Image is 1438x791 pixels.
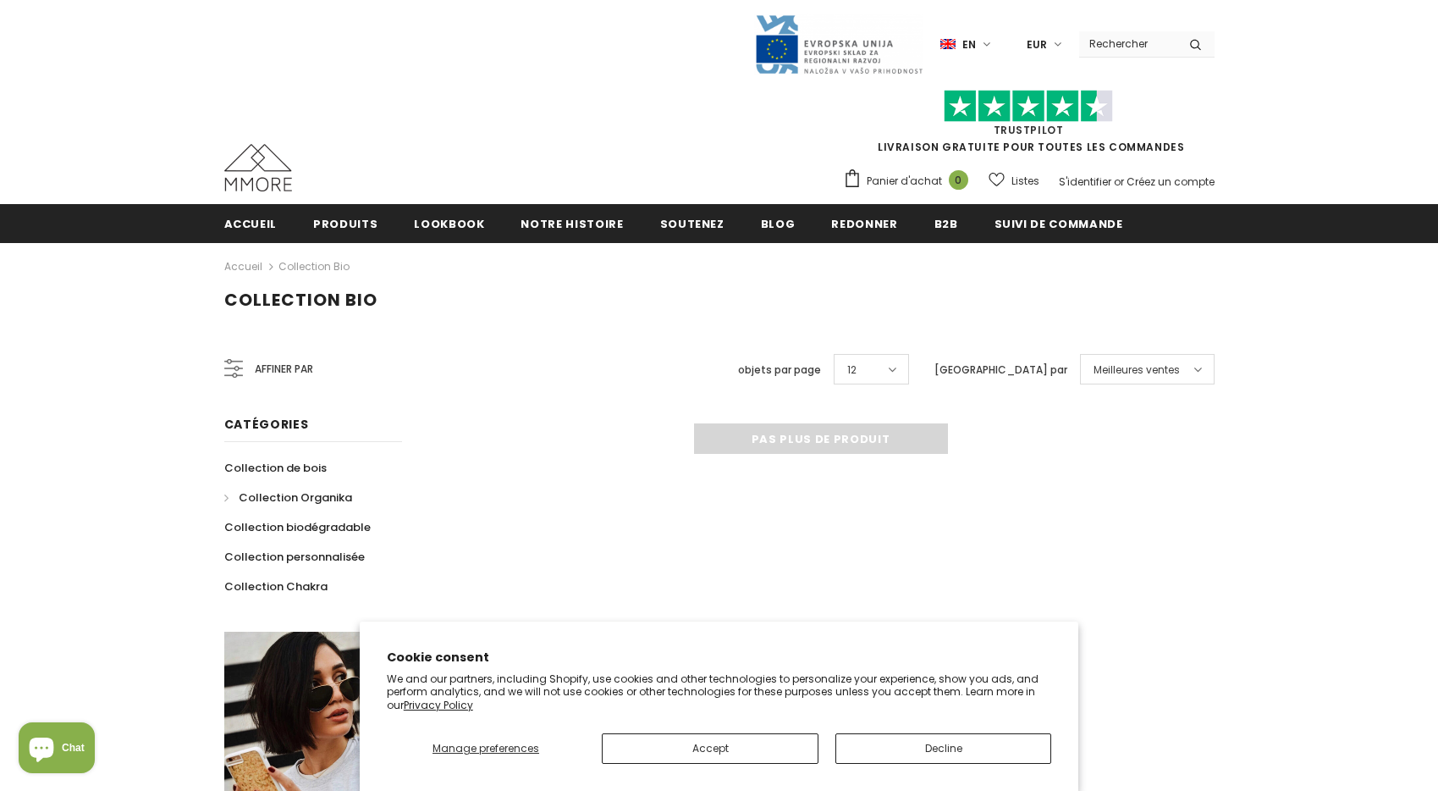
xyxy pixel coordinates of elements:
[949,170,968,190] span: 0
[313,204,377,242] a: Produits
[224,512,371,542] a: Collection biodégradable
[224,460,327,476] span: Collection de bois
[835,733,1051,764] button: Decline
[831,216,897,232] span: Redonner
[224,453,327,483] a: Collection de bois
[1059,174,1111,189] a: S'identifier
[847,362,857,379] span: 12
[761,204,796,242] a: Blog
[994,204,1123,242] a: Suivi de commande
[867,173,942,190] span: Panier d'achat
[224,204,278,242] a: Accueil
[934,216,958,232] span: B2B
[224,578,328,595] span: Collection Chakra
[843,169,977,194] a: Panier d'achat 0
[224,572,328,601] a: Collection Chakra
[660,204,725,242] a: soutenez
[255,360,313,379] span: Affiner par
[224,549,365,565] span: Collection personnalisée
[224,257,262,277] a: Accueil
[989,166,1039,196] a: Listes
[521,204,623,242] a: Notre histoire
[754,36,923,51] a: Javni Razpis
[1011,173,1039,190] span: Listes
[387,733,586,764] button: Manage preferences
[414,204,484,242] a: Lookbook
[387,672,1052,712] p: We and our partners, including Shopify, use cookies and other technologies to personalize your ex...
[14,722,100,777] inbox-online-store-chat: Shopify online store chat
[831,204,897,242] a: Redonner
[521,216,623,232] span: Notre histoire
[940,37,956,52] img: i-lang-1.png
[934,204,958,242] a: B2B
[1027,36,1047,53] span: EUR
[224,483,352,512] a: Collection Organika
[224,416,309,433] span: Catégories
[660,216,725,232] span: soutenez
[738,362,821,379] label: objets par page
[944,90,1113,123] img: Faites confiance aux étoiles pilotes
[1094,362,1180,379] span: Meilleures ventes
[602,733,818,764] button: Accept
[414,216,484,232] span: Lookbook
[934,362,1067,379] label: [GEOGRAPHIC_DATA] par
[754,14,923,75] img: Javni Razpis
[843,97,1215,154] span: LIVRAISON GRATUITE POUR TOUTES LES COMMANDES
[994,123,1064,137] a: TrustPilot
[1079,31,1176,56] input: Search Site
[433,741,539,755] span: Manage preferences
[761,216,796,232] span: Blog
[224,216,278,232] span: Accueil
[224,144,292,191] img: Cas MMORE
[994,216,1123,232] span: Suivi de commande
[239,490,352,506] span: Collection Organika
[404,698,473,712] a: Privacy Policy
[224,288,377,312] span: Collection Bio
[1114,174,1124,189] span: or
[278,259,350,274] a: Collection Bio
[962,36,976,53] span: en
[224,542,365,572] a: Collection personnalisée
[387,649,1052,667] h2: Cookie consent
[313,216,377,232] span: Produits
[224,519,371,535] span: Collection biodégradable
[1127,174,1215,189] a: Créez un compte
